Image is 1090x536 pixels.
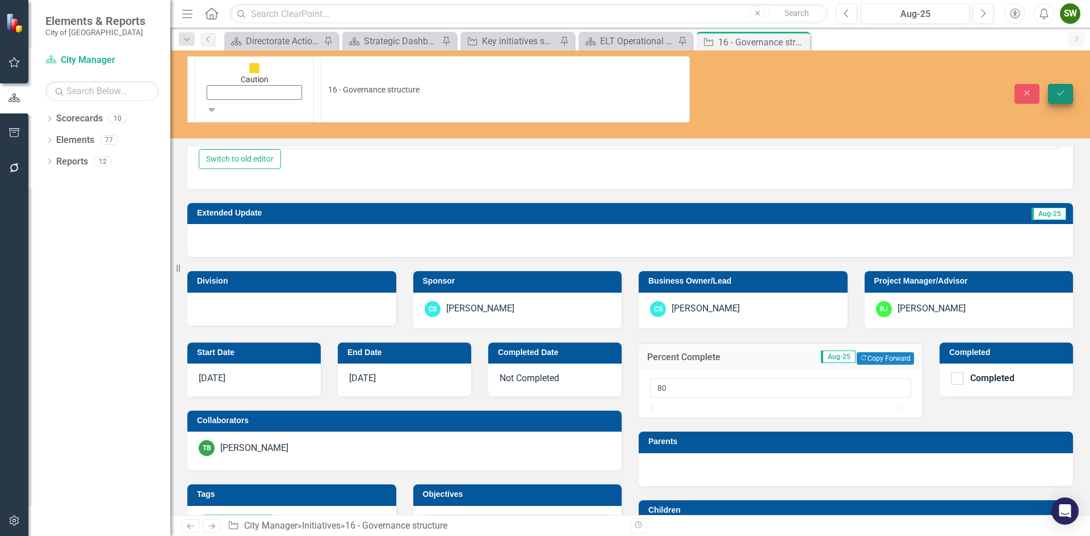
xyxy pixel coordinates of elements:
div: RJ [876,301,892,317]
input: Search Below... [45,81,159,101]
div: 12 [94,157,112,166]
div: 10 [108,114,127,124]
div: Open Intercom Messenger [1051,497,1079,525]
span: ELT Operational...25) [199,514,277,529]
a: ELT Operational Plan [581,34,675,48]
button: Copy Forward [857,352,914,365]
h3: Business Owner/Lead [648,277,842,285]
h3: Parents [648,437,1067,446]
h3: Sponsor [423,277,617,285]
span: [DATE] [199,373,225,383]
h3: Completed [949,348,1067,357]
span: Search [785,9,809,18]
h3: Division [197,277,391,285]
p: Scope of the initiative is currently being reviewed with ELT. The governance structure will be re... [3,3,858,16]
div: Strategic Dashboard [364,34,439,48]
button: Aug-25 [861,3,970,24]
span: [DATE] [349,373,376,383]
div: Key initiatives supporting Council's focus areas [482,34,557,48]
h3: Tags [197,490,391,499]
span: Elements & Reports [45,14,145,28]
h3: Percent Complete [647,352,765,362]
h3: Collaborators [197,416,616,425]
h3: Project Manager/Advisor [874,277,1068,285]
h3: Completed Date [498,348,616,357]
span: Aug-25 [1032,208,1066,220]
a: Scorecards [56,112,103,125]
div: 16 - Governance structure [345,520,447,531]
input: This field is required [321,56,690,123]
div: Aug-25 [865,7,966,21]
div: Directorate Action Plan [246,34,321,48]
h3: Children [648,506,1067,514]
h3: Extended Update [197,209,758,217]
div: » » [228,520,622,533]
div: 77 [100,136,118,145]
h3: Objectives [423,490,617,499]
div: ELT Operational Plan [600,34,675,48]
button: SW [1060,3,1080,24]
img: ClearPoint Strategy [6,13,26,33]
h3: End Date [347,348,466,357]
button: Search [768,6,825,22]
div: CS [425,301,441,317]
a: Strategic Dashboard [345,34,439,48]
div: Caution [208,74,301,85]
a: City Manager [45,54,159,67]
div: [PERSON_NAME] [672,302,740,315]
div: [PERSON_NAME] [898,302,966,315]
small: City of [GEOGRAPHIC_DATA] [45,28,145,37]
img: Caution [249,62,260,74]
div: [PERSON_NAME] [220,442,288,455]
a: Reports [56,155,88,168]
a: Key initiatives supporting Council's focus areas [463,34,557,48]
a: City Manager [244,520,297,531]
button: Switch to old editor [199,149,281,169]
div: TB [199,440,215,456]
div: CS [650,301,666,317]
div: 16 - Governance structure [718,35,807,49]
a: Directorate Action Plan [227,34,321,48]
div: [PERSON_NAME] [446,302,514,315]
a: Initiatives [302,520,341,531]
span: Aug-25 [821,351,856,363]
input: Search ClearPoint... [230,4,828,24]
h3: Start Date [197,348,315,357]
div: Not Completed [488,364,622,396]
a: Elements [56,134,94,147]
